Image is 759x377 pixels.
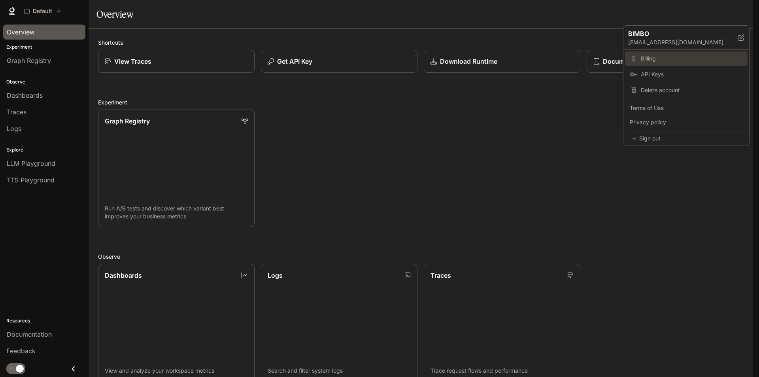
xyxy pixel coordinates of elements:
a: Billing [625,51,748,66]
span: Delete account [641,86,743,94]
span: Terms of Use [630,104,743,112]
p: BIMBO [628,29,725,38]
span: Billing [641,55,743,63]
p: [EMAIL_ADDRESS][DOMAIN_NAME] [628,38,738,46]
div: BIMBO[EMAIL_ADDRESS][DOMAIN_NAME] [623,26,749,50]
span: API Keys [641,70,743,78]
a: Terms of Use [625,101,748,115]
span: Privacy policy [630,118,743,126]
div: Delete account [625,83,748,97]
div: Sign out [623,131,749,146]
span: Sign out [639,135,743,142]
a: API Keys [625,67,748,81]
a: Privacy policy [625,115,748,129]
